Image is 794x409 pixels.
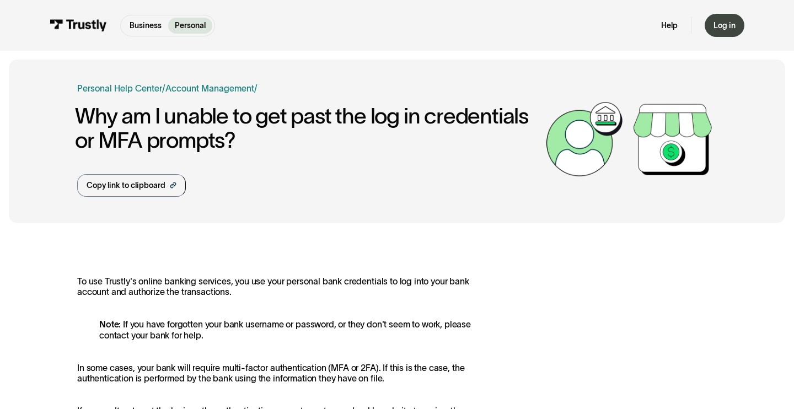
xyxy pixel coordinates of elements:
[77,319,489,340] p: : If you have forgotten your bank username or password, or they don't seem to work, please contac...
[165,83,254,93] a: Account Management
[77,363,489,384] p: In some cases, your bank will require multi-factor authentication (MFA or 2FA). If this is the ca...
[162,82,165,95] div: /
[175,20,206,31] p: Personal
[87,180,165,191] div: Copy link to clipboard
[75,104,540,152] h1: Why am I unable to get past the log in credentials or MFA prompts?
[77,174,186,197] a: Copy link to clipboard
[254,82,257,95] div: /
[661,20,678,30] a: Help
[50,19,107,31] img: Trustly Logo
[705,14,744,37] a: Log in
[130,20,162,31] p: Business
[168,18,212,34] a: Personal
[77,82,162,95] a: Personal Help Center
[99,319,119,329] strong: Note
[123,18,168,34] a: Business
[77,276,489,297] p: To use Trustly's online banking services, you use your personal bank credentials to log into your...
[713,20,736,30] div: Log in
